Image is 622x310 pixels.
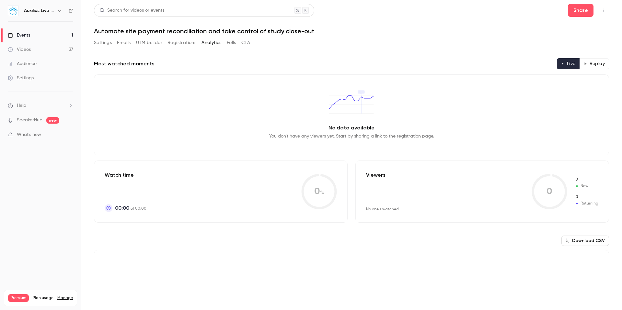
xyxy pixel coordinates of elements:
span: new [46,117,59,124]
iframe: Noticeable Trigger [65,132,73,138]
span: New [575,183,598,189]
button: Registrations [167,38,196,48]
h2: Most watched moments [94,60,155,68]
button: Analytics [202,38,222,48]
span: Returning [575,201,598,206]
img: Auxilius Live Sessions [8,6,18,16]
h6: Auxilius Live Sessions [24,7,54,14]
button: UTM builder [136,38,162,48]
span: Help [17,102,26,109]
p: of 00:00 [115,204,146,212]
a: SpeakerHub [17,117,42,124]
button: Share [568,4,593,17]
button: Polls [227,38,236,48]
div: Events [8,32,30,39]
button: Emails [117,38,131,48]
span: 00:00 [115,204,129,212]
div: Audience [8,61,37,67]
a: Manage [57,295,73,301]
button: Replay [580,58,609,69]
span: New [575,177,598,183]
button: Live [557,58,580,69]
p: No data available [328,124,374,132]
p: You don't have any viewers yet. Start by sharing a link to the registration page. [269,133,434,139]
span: Premium [8,294,29,302]
button: Settings [94,38,112,48]
h1: Automate site payment reconciliation and take control of study close-out [94,27,609,35]
span: Returning [575,194,598,200]
button: CTA [241,38,250,48]
div: Settings [8,75,34,81]
div: Search for videos or events [99,7,164,14]
li: help-dropdown-opener [8,102,73,109]
p: Watch time [105,171,146,179]
p: Viewers [366,171,386,179]
span: What's new [17,131,41,138]
button: Download CSV [561,236,609,246]
div: Videos [8,46,31,53]
span: Plan usage [33,295,53,301]
div: No one's watched [366,207,399,212]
